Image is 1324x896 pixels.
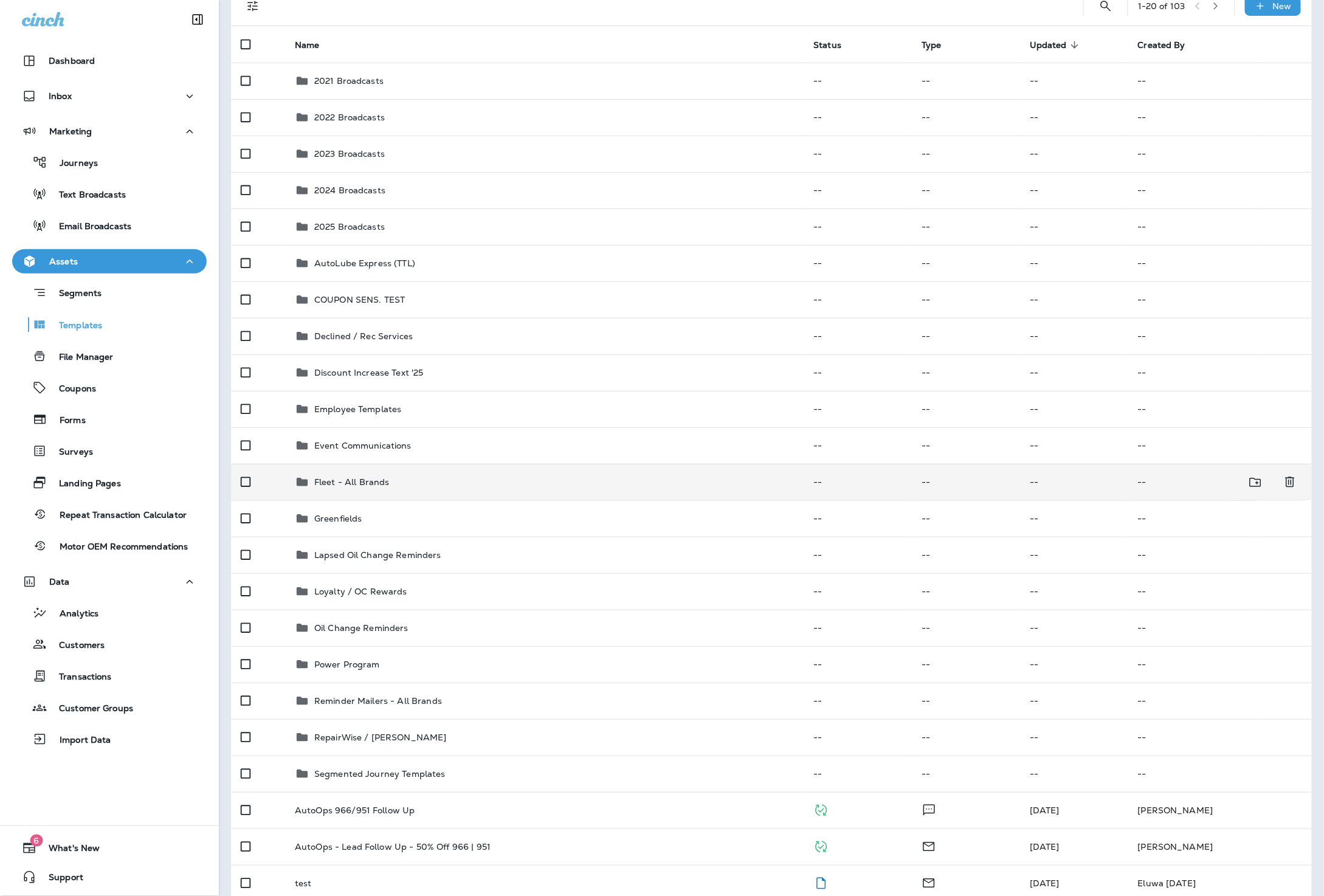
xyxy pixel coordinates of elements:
td: -- [1020,99,1128,136]
span: What's New [36,843,100,858]
span: Updated [1030,40,1083,50]
td: -- [1020,172,1128,208]
p: Motor OEM Recommendations [47,542,188,553]
td: -- [1020,63,1128,99]
td: -- [912,719,1020,756]
span: Status [813,40,841,50]
button: Delete [1278,470,1302,495]
p: 2021 Broadcasts [314,76,384,86]
td: -- [804,573,912,610]
td: -- [1020,245,1128,281]
button: Surveys [12,438,207,464]
td: -- [1020,208,1128,245]
td: -- [912,208,1020,245]
td: -- [1020,573,1128,610]
td: -- [804,208,912,245]
button: Customers [12,632,207,657]
p: Assets [49,257,78,266]
p: AutoOps 966/951 Follow Up [295,805,415,815]
td: -- [804,99,912,136]
td: -- [804,537,912,573]
p: 2023 Broadcasts [314,149,385,159]
p: Event Communications [314,441,412,450]
td: -- [1128,646,1312,683]
td: -- [1128,136,1312,172]
td: -- [1128,172,1312,208]
p: Customer Groups [47,703,133,715]
td: -- [804,646,912,683]
td: -- [1020,427,1128,464]
td: -- [1020,391,1128,427]
p: test [295,878,312,888]
span: Updated [1030,40,1067,50]
button: Templates [12,312,207,337]
td: -- [1128,63,1312,99]
p: COUPON SENS. TEST [314,295,405,305]
td: -- [1128,683,1312,719]
p: File Manager [47,352,114,364]
td: -- [912,391,1020,427]
td: -- [804,500,912,537]
button: File Manager [12,343,207,369]
td: -- [1128,537,1312,573]
td: -- [912,427,1020,464]
p: Analytics [47,608,98,620]
span: Email [922,840,936,851]
span: Created By [1138,40,1185,50]
p: Landing Pages [47,478,121,490]
td: -- [1128,318,1312,354]
td: -- [1128,245,1312,281]
p: Journeys [47,158,98,170]
p: Text Broadcasts [47,190,126,201]
td: -- [912,464,1020,500]
div: 1 - 20 of 103 [1138,1,1185,11]
p: Segmented Journey Templates [314,769,446,779]
td: -- [912,245,1020,281]
td: -- [1020,719,1128,756]
td: -- [1128,427,1312,464]
td: -- [1020,354,1128,391]
button: Transactions [12,663,207,689]
p: AutoLube Express (TTL) [314,258,415,268]
button: Coupons [12,375,207,401]
td: -- [1020,318,1128,354]
button: Dashboard [12,49,207,73]
td: -- [912,63,1020,99]
td: -- [912,756,1020,792]
td: -- [804,427,912,464]
button: Marketing [12,119,207,143]
td: -- [912,683,1020,719]
span: Type [922,40,942,50]
td: -- [804,136,912,172]
td: -- [912,136,1020,172]
button: Forms [12,407,207,432]
button: Analytics [12,600,207,625]
td: -- [1128,610,1312,646]
span: Email [922,877,936,887]
p: Lapsed Oil Change Reminders [314,550,441,560]
p: Segments [47,288,102,300]
p: Fleet - All Brands [314,477,390,487]
button: Landing Pages [12,470,207,495]
td: -- [1128,464,1258,500]
p: 2025 Broadcasts [314,222,385,232]
p: Employee Templates [314,404,402,414]
td: -- [804,391,912,427]
button: Import Data [12,726,207,752]
p: Discount Increase Text '25 [314,368,424,377]
p: Coupons [47,384,96,395]
td: -- [1128,99,1312,136]
p: Forms [47,415,86,427]
span: Support [36,872,83,887]
p: Oil Change Reminders [314,623,409,633]
td: -- [1020,537,1128,573]
td: -- [804,318,912,354]
p: RepairWise / [PERSON_NAME] [314,732,447,742]
p: Greenfields [314,514,362,523]
span: Created By [1138,40,1201,50]
td: -- [912,172,1020,208]
span: Eluwa Monday [1030,878,1060,889]
p: Transactions [47,672,112,683]
p: 2024 Broadcasts [314,185,385,195]
td: -- [1020,610,1128,646]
